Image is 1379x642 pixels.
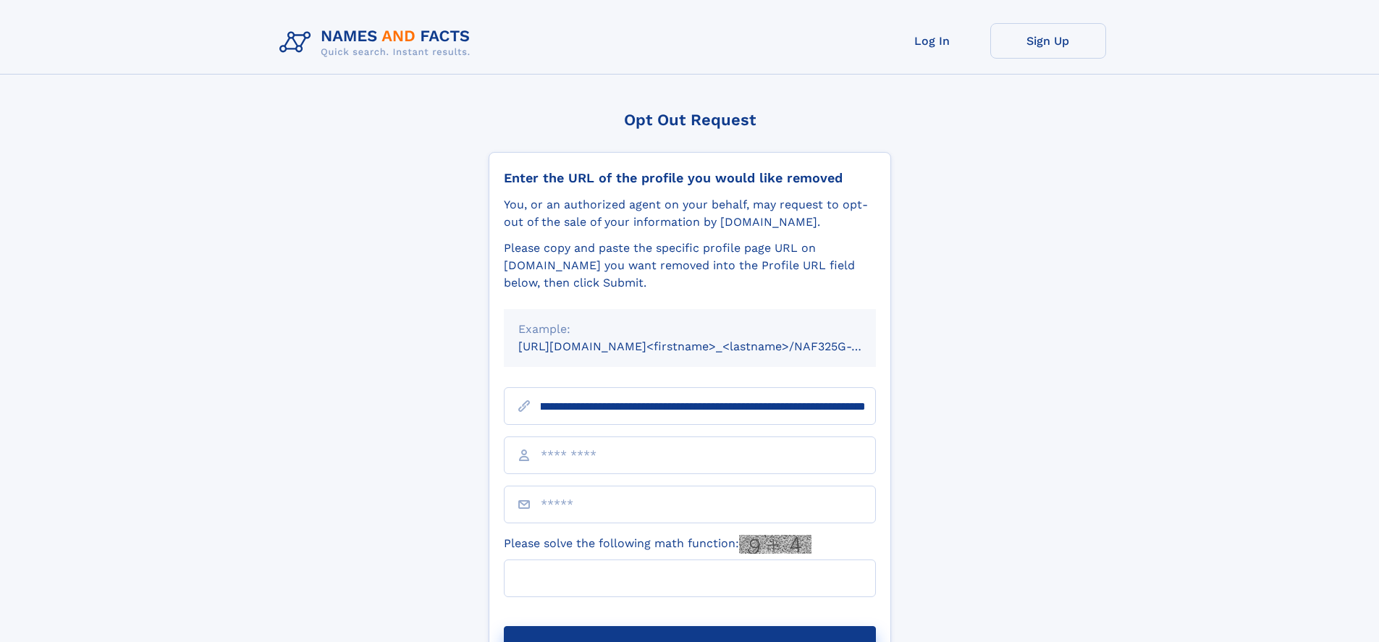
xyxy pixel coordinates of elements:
[518,321,861,338] div: Example:
[504,240,876,292] div: Please copy and paste the specific profile page URL on [DOMAIN_NAME] you want removed into the Pr...
[504,196,876,231] div: You, or an authorized agent on your behalf, may request to opt-out of the sale of your informatio...
[504,170,876,186] div: Enter the URL of the profile you would like removed
[874,23,990,59] a: Log In
[504,535,811,554] label: Please solve the following math function:
[990,23,1106,59] a: Sign Up
[274,23,482,62] img: Logo Names and Facts
[518,339,903,353] small: [URL][DOMAIN_NAME]<firstname>_<lastname>/NAF325G-xxxxxxxx
[489,111,891,129] div: Opt Out Request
